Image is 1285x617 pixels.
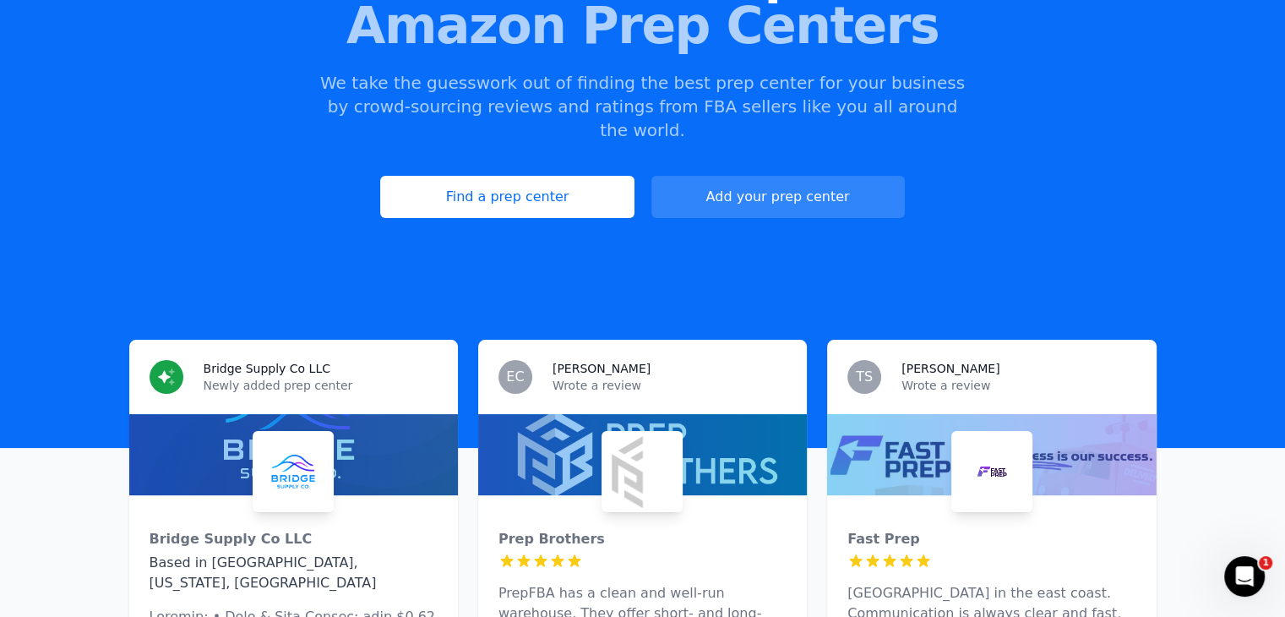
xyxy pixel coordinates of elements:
div: Fast Prep [847,529,1135,549]
p: Wrote a review [553,377,787,394]
a: Add your prep center [651,176,905,218]
iframe: Intercom live chat [1224,556,1265,597]
p: Newly added prep center [204,377,438,394]
img: Fast Prep [955,434,1029,509]
span: TS [856,370,873,384]
div: Bridge Supply Co LLC [150,529,438,549]
span: 1 [1259,556,1272,570]
div: Based in [GEOGRAPHIC_DATA], [US_STATE], [GEOGRAPHIC_DATA] [150,553,438,593]
div: Prep Brothers [498,529,787,549]
h3: Bridge Supply Co LLC [204,360,330,377]
span: EC [506,370,524,384]
img: Prep Brothers [605,434,679,509]
p: Wrote a review [901,377,1135,394]
img: Bridge Supply Co LLC [256,434,330,509]
h3: [PERSON_NAME] [901,360,999,377]
a: Find a prep center [380,176,634,218]
p: We take the guesswork out of finding the best prep center for your business by crowd-sourcing rev... [319,71,967,142]
h3: [PERSON_NAME] [553,360,651,377]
